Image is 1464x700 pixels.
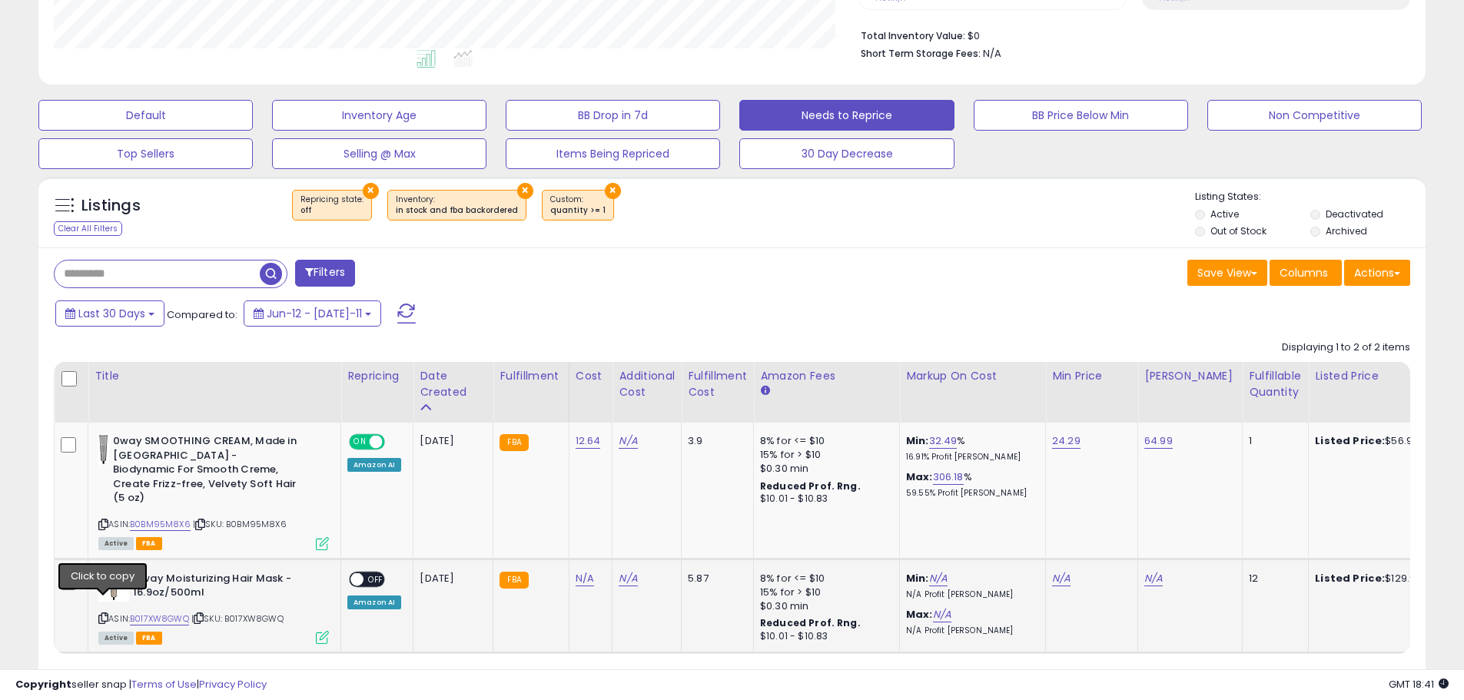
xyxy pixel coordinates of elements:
[1052,433,1081,449] a: 24.29
[1326,207,1383,221] label: Deactivated
[272,138,486,169] button: Selling @ Max
[688,434,742,448] div: 3.9
[199,677,267,692] a: Privacy Policy
[760,616,861,629] b: Reduced Prof. Rng.
[1282,340,1410,355] div: Displaying 1 to 2 of 2 items
[1315,434,1442,448] div: $56.99
[267,306,362,321] span: Jun-12 - [DATE]-11
[550,205,606,216] div: quantity >= 1
[906,607,933,622] b: Max:
[95,368,334,384] div: Title
[760,434,888,448] div: 8% for <= $10
[576,433,601,449] a: 12.64
[78,306,145,321] span: Last 30 Days
[98,572,329,643] div: ASIN:
[193,518,287,530] span: | SKU: B0BM95M8X6
[933,607,951,622] a: N/A
[113,434,300,509] b: 0way SMOOTHING CREAM, Made in [GEOGRAPHIC_DATA] - Biodynamic For Smooth Creme, Create Frizz-free,...
[272,100,486,131] button: Inventory Age
[576,571,594,586] a: N/A
[688,572,742,586] div: 5.87
[1144,368,1236,384] div: [PERSON_NAME]
[760,572,888,586] div: 8% for <= $10
[130,518,191,531] a: B0BM95M8X6
[1249,368,1302,400] div: Fulfillable Quantity
[619,571,637,586] a: N/A
[861,25,1399,44] li: $0
[739,138,954,169] button: 30 Day Decrease
[130,612,189,625] a: B017XW8GWQ
[244,300,381,327] button: Jun-12 - [DATE]-11
[550,194,606,217] span: Custom:
[906,571,929,586] b: Min:
[929,433,958,449] a: 32.49
[81,195,141,217] h5: Listings
[906,625,1034,636] p: N/A Profit [PERSON_NAME]
[760,368,893,384] div: Amazon Fees
[420,368,486,400] div: Date Created
[1315,571,1385,586] b: Listed Price:
[500,434,528,451] small: FBA
[1144,433,1173,449] a: 64.99
[760,630,888,643] div: $10.01 - $10.83
[861,47,981,60] b: Short Term Storage Fees:
[363,183,379,199] button: ×
[1249,434,1296,448] div: 1
[906,368,1039,384] div: Markup on Cost
[506,138,720,169] button: Items Being Repriced
[1187,260,1267,286] button: Save View
[861,29,965,42] b: Total Inventory Value:
[739,100,954,131] button: Needs to Reprice
[295,260,355,287] button: Filters
[619,433,637,449] a: N/A
[300,194,364,217] span: Repricing state :
[1326,224,1367,237] label: Archived
[136,537,162,550] span: FBA
[98,572,129,602] img: 312AVPWjmVL._SL40_.jpg
[760,448,888,462] div: 15% for > $10
[300,205,364,216] div: off
[396,205,518,216] div: in stock and fba backordered
[1280,265,1328,280] span: Columns
[906,452,1034,463] p: 16.91% Profit [PERSON_NAME]
[933,469,964,485] a: 306.18
[906,470,1034,499] div: %
[54,221,122,236] div: Clear All Filters
[167,307,237,322] span: Compared to:
[350,436,370,449] span: ON
[1052,368,1131,384] div: Min Price
[136,632,162,645] span: FBA
[1207,100,1422,131] button: Non Competitive
[517,183,533,199] button: ×
[98,434,109,465] img: 21KfYVDwHLL._SL40_.jpg
[906,488,1034,499] p: 59.55% Profit [PERSON_NAME]
[420,572,481,586] div: [DATE]
[420,434,481,448] div: [DATE]
[619,368,675,400] div: Additional Cost
[1249,572,1296,586] div: 12
[906,589,1034,600] p: N/A Profit [PERSON_NAME]
[500,572,528,589] small: FBA
[98,434,329,548] div: ASIN:
[15,677,71,692] strong: Copyright
[1052,571,1071,586] a: N/A
[191,612,284,625] span: | SKU: B017XW8GWQ
[1389,677,1449,692] span: 2025-08-11 18:41 GMT
[383,436,407,449] span: OFF
[1315,368,1448,384] div: Listed Price
[55,300,164,327] button: Last 30 Days
[1315,433,1385,448] b: Listed Price:
[347,458,401,472] div: Amazon AI
[506,100,720,131] button: BB Drop in 7d
[38,100,253,131] button: Default
[347,595,401,609] div: Amazon AI
[1210,207,1239,221] label: Active
[1144,571,1163,586] a: N/A
[396,194,518,217] span: Inventory :
[98,632,134,645] span: All listings currently available for purchase on Amazon
[983,46,1001,61] span: N/A
[15,678,267,692] div: seller snap | |
[605,183,621,199] button: ×
[1210,224,1266,237] label: Out of Stock
[760,462,888,476] div: $0.30 min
